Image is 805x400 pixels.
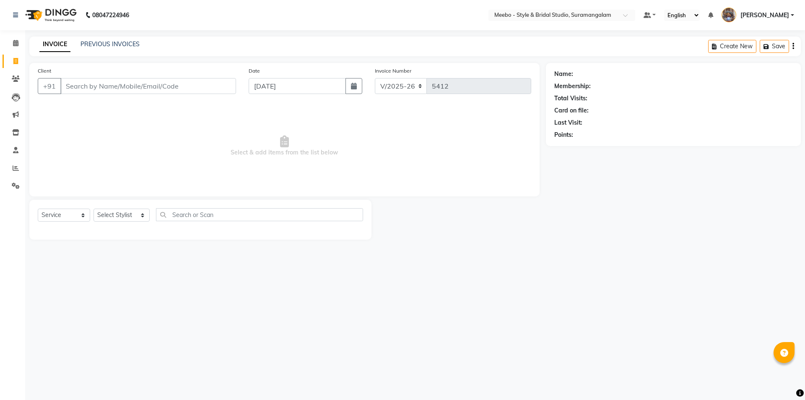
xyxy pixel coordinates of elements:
[554,94,587,103] div: Total Visits:
[740,11,789,20] span: [PERSON_NAME]
[554,82,591,91] div: Membership:
[760,40,789,53] button: Save
[80,40,140,48] a: PREVIOUS INVOICES
[249,67,260,75] label: Date
[156,208,363,221] input: Search or Scan
[92,3,129,27] b: 08047224946
[38,78,61,94] button: +91
[554,118,582,127] div: Last Visit:
[554,131,573,139] div: Points:
[770,366,797,392] iframe: chat widget
[39,37,70,52] a: INVOICE
[38,104,531,188] span: Select & add items from the list below
[554,70,573,78] div: Name:
[722,8,736,22] img: Vigneshwaran Kumaresan
[554,106,589,115] div: Card on file:
[375,67,411,75] label: Invoice Number
[38,67,51,75] label: Client
[60,78,236,94] input: Search by Name/Mobile/Email/Code
[708,40,756,53] button: Create New
[21,3,79,27] img: logo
